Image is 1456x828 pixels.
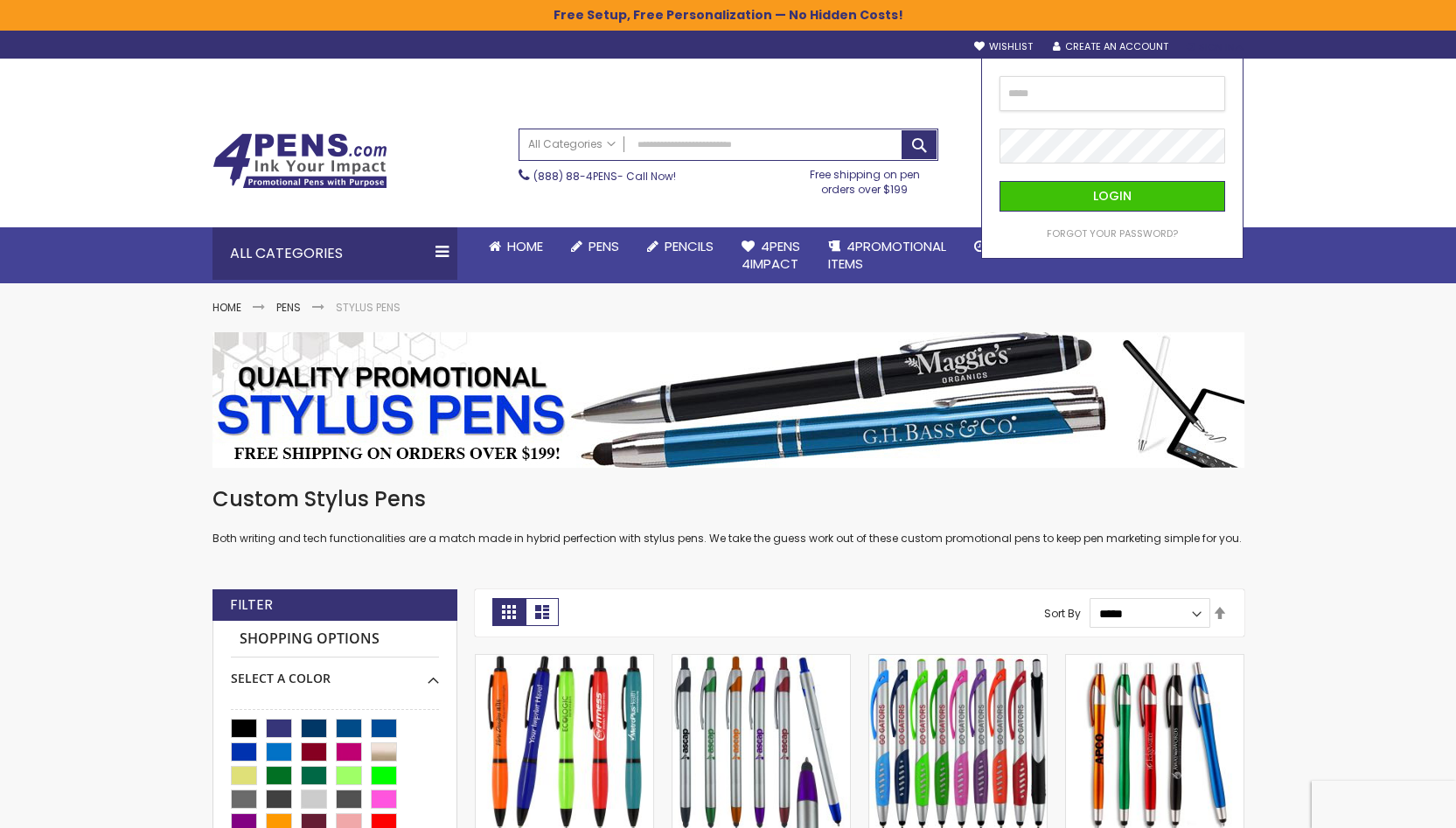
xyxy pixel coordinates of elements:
[974,40,1033,53] a: Wishlist
[672,654,850,669] a: Slim Jen Silver Stylus
[728,227,814,284] a: 4Pens4impact
[212,332,1244,468] img: Stylus Pens
[212,300,241,315] a: Home
[476,654,653,669] a: Neon-Bright Promo Pens - Special Offer
[1093,187,1132,205] span: Login
[960,227,1039,266] a: Rush
[828,237,946,273] span: 4PROMOTIONAL ITEMS
[742,237,800,273] span: 4Pens 4impact
[212,485,1244,546] div: Both writing and tech functionalities are a match made in hybrid perfection with stylus pens. We ...
[814,227,960,284] a: 4PROMOTIONALITEMS
[519,129,624,158] a: All Categories
[1186,41,1244,54] div: Sign In
[336,300,401,315] strong: Stylus Pens
[1066,654,1244,669] a: Promotional iSlimster Stylus Click Pen
[1312,781,1456,828] iframe: Google Customer Reviews
[1047,226,1178,240] span: Forgot Your Password?
[212,227,457,280] div: All Categories
[533,169,676,184] span: - Call Now!
[869,654,1047,669] a: Lexus Stylus Pen
[212,485,1244,513] h1: Custom Stylus Pens
[589,237,619,255] span: Pens
[1053,40,1168,53] a: Create an Account
[791,161,938,196] div: Free shipping on pen orders over $199
[492,598,526,626] strong: Grid
[528,137,616,151] span: All Categories
[1000,181,1225,212] button: Login
[507,237,543,255] span: Home
[1047,227,1178,240] a: Forgot Your Password?
[665,237,714,255] span: Pencils
[231,621,439,658] strong: Shopping Options
[633,227,728,266] a: Pencils
[1044,606,1081,621] label: Sort By
[533,169,617,184] a: (888) 88-4PENS
[230,595,273,615] strong: Filter
[276,300,301,315] a: Pens
[231,658,439,687] div: Select A Color
[475,227,557,266] a: Home
[212,133,387,189] img: 4Pens Custom Pens and Promotional Products
[557,227,633,266] a: Pens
